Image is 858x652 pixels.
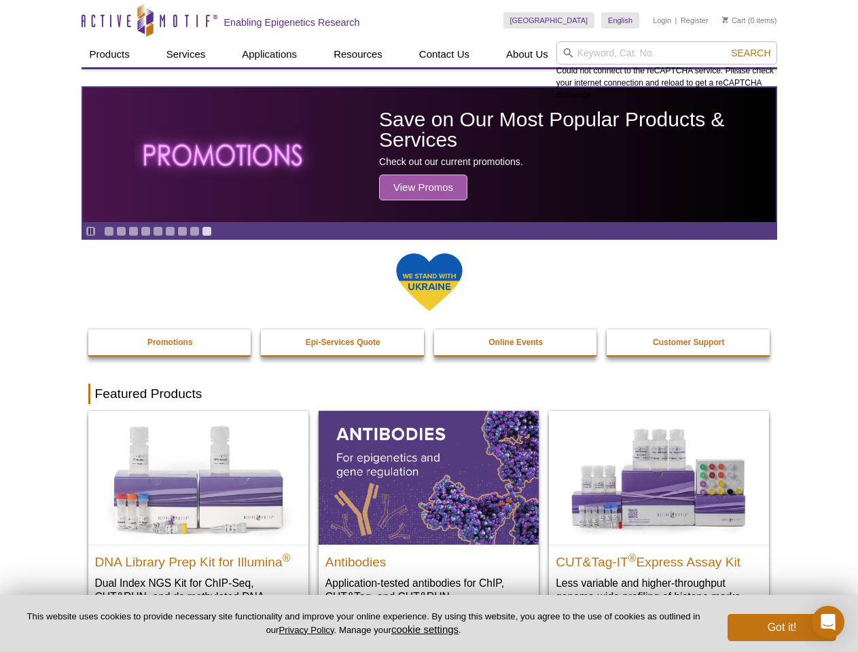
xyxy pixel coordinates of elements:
a: Applications [234,41,305,67]
a: Toggle autoplay [86,226,96,236]
a: Customer Support [607,329,771,355]
img: All Antibodies [319,411,539,544]
a: Epi-Services Quote [261,329,425,355]
img: We Stand With Ukraine [395,252,463,312]
p: Check out our current promotions. [379,156,768,168]
button: cookie settings [391,623,459,635]
div: Open Intercom Messenger [812,606,844,638]
img: CUT&Tag-IT® Express Assay Kit [549,411,769,544]
div: Could not connect to the reCAPTCHA service. Please check your internet connection and reload to g... [556,41,777,101]
h2: Save on Our Most Popular Products & Services [379,109,768,150]
a: Register [681,16,709,25]
span: View Promos [379,175,467,200]
a: Go to slide 4 [141,226,151,236]
span: Search [731,48,770,58]
img: Your Cart [722,16,728,23]
a: Go to slide 7 [177,226,187,236]
article: Save on Our Most Popular Products & Services [83,88,776,222]
a: Services [158,41,214,67]
sup: ® [628,551,637,563]
button: Got it! [728,614,836,641]
strong: Epi-Services Quote [306,338,380,347]
a: [GEOGRAPHIC_DATA] [503,12,595,29]
h2: Enabling Epigenetics Research [224,16,360,29]
a: Go to slide 1 [104,226,114,236]
input: Keyword, Cat. No. [556,41,777,65]
img: The word promotions written in all caps with a glowing effect [135,120,314,189]
a: Go to slide 3 [128,226,139,236]
h2: CUT&Tag-IT Express Assay Kit [556,549,762,569]
a: English [601,12,639,29]
p: This website uses cookies to provide necessary site functionality and improve your online experie... [22,611,705,636]
a: Go to slide 5 [153,226,163,236]
a: Contact Us [411,41,478,67]
a: Cart [722,16,746,25]
strong: Promotions [147,338,193,347]
a: About Us [498,41,556,67]
li: | [675,12,677,29]
p: Application-tested antibodies for ChIP, CUT&Tag, and CUT&RUN. [325,576,532,604]
a: Products [82,41,138,67]
a: Privacy Policy [279,625,334,635]
h2: Featured Products [88,384,770,404]
img: DNA Library Prep Kit for Illumina [88,411,308,544]
li: (0 items) [722,12,777,29]
a: Go to slide 2 [116,226,126,236]
h2: DNA Library Prep Kit for Illumina [95,549,302,569]
strong: Online Events [488,338,543,347]
a: Go to slide 9 [202,226,212,236]
h2: Antibodies [325,549,532,569]
a: CUT&Tag-IT® Express Assay Kit CUT&Tag-IT®Express Assay Kit Less variable and higher-throughput ge... [549,411,769,617]
a: Login [653,16,671,25]
a: Promotions [88,329,253,355]
a: Go to slide 6 [165,226,175,236]
sup: ® [283,551,291,563]
a: Online Events [434,329,598,355]
a: Go to slide 8 [190,226,200,236]
p: Less variable and higher-throughput genome-wide profiling of histone marks​. [556,576,762,604]
a: The word promotions written in all caps with a glowing effect Save on Our Most Popular Products &... [83,88,776,222]
a: DNA Library Prep Kit for Illumina DNA Library Prep Kit for Illumina® Dual Index NGS Kit for ChIP-... [88,411,308,630]
a: Resources [325,41,391,67]
a: All Antibodies Antibodies Application-tested antibodies for ChIP, CUT&Tag, and CUT&RUN. [319,411,539,617]
button: Search [727,47,774,59]
strong: Customer Support [653,338,724,347]
p: Dual Index NGS Kit for ChIP-Seq, CUT&RUN, and ds methylated DNA assays. [95,576,302,617]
